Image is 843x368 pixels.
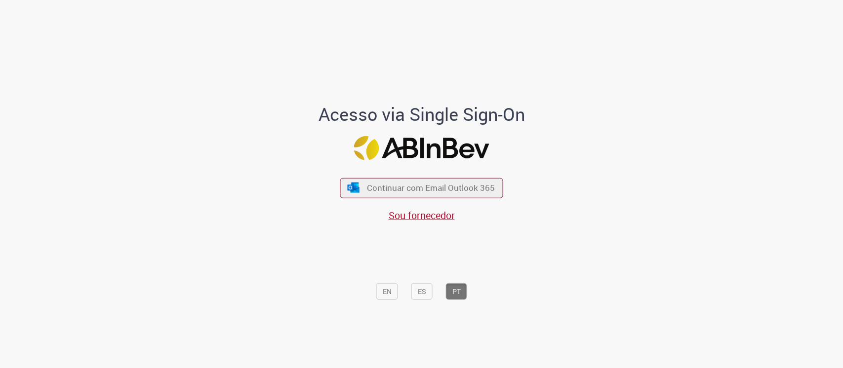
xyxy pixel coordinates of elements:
[389,208,455,221] a: Sou fornecedor
[340,178,503,198] button: ícone Azure/Microsoft 360 Continuar com Email Outlook 365
[367,182,495,193] span: Continuar com Email Outlook 365
[411,283,433,299] button: ES
[446,283,467,299] button: PT
[354,136,489,160] img: Logo ABInBev
[346,183,360,193] img: ícone Azure/Microsoft 360
[284,105,559,124] h1: Acesso via Single Sign-On
[376,283,398,299] button: EN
